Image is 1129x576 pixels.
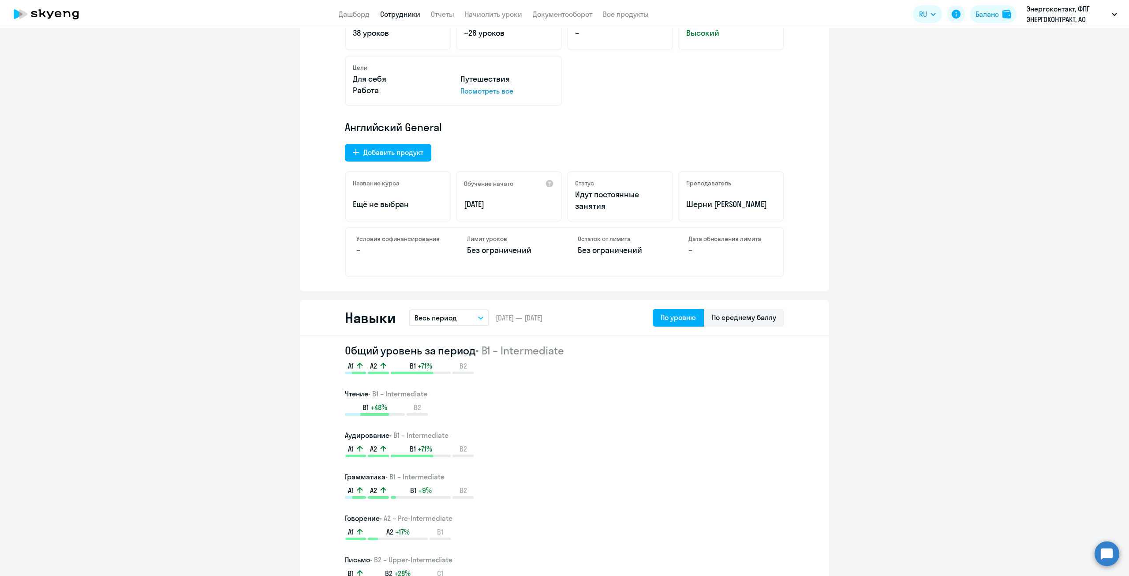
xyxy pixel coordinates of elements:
p: – [688,245,773,256]
span: A1 [348,444,354,454]
span: • B2 – Upper-Intermediate [370,555,452,564]
button: RU [913,5,942,23]
button: Весь период [409,309,489,326]
span: • B1 – Intermediate [389,431,449,440]
p: Ещё не выбран [353,199,443,210]
span: B2 [460,444,467,454]
a: Начислить уроки [465,10,522,19]
span: • B1 – Intermediate [385,472,445,481]
h5: Статус [575,179,594,187]
p: Работа [353,85,446,96]
span: B1 [410,444,416,454]
a: Отчеты [431,10,454,19]
h5: Обучение начато [464,180,513,188]
img: balance [1002,10,1011,19]
span: Высокий [686,27,776,39]
span: +9% [418,486,432,495]
p: – [356,245,441,256]
span: +71% [418,361,432,371]
p: Без ограничений [578,245,662,256]
h4: Остаток от лимита [578,235,662,243]
a: Все продукты [603,10,649,19]
p: Посмотреть все [460,86,554,96]
span: B1 [410,486,416,495]
span: A1 [348,527,354,537]
h4: Лимит уроков [467,235,551,243]
span: • B1 – Intermediate [368,389,427,398]
h2: Навыки [345,309,395,327]
p: Для себя [353,73,446,85]
span: A1 [348,361,354,371]
p: Путешествия [460,73,554,85]
h3: Аудирование [345,430,784,440]
span: A2 [370,361,377,371]
p: Шерни [PERSON_NAME] [686,199,776,210]
h5: Цели [353,64,367,72]
span: B2 [460,361,467,371]
h5: Название курса [353,179,400,187]
h3: Грамматика [345,471,784,482]
p: Энергоконтакт, ФПГ ЭНЕРГОКОНТРАКТ, АО [1026,4,1108,25]
h3: Чтение [345,388,784,399]
h2: Общий уровень за период [345,343,784,358]
button: Добавить продукт [345,144,431,162]
p: Без ограничений [467,245,551,256]
span: B2 [414,403,421,412]
p: – [575,27,665,39]
div: Баланс [976,9,999,19]
span: A2 [386,527,393,537]
span: A2 [370,486,377,495]
span: +48% [370,403,387,412]
span: Английский General [345,120,442,134]
div: По уровню [661,312,696,323]
span: • B1 – Intermediate [475,344,564,357]
a: Сотрудники [380,10,420,19]
p: [DATE] [464,199,554,210]
p: Идут постоянные занятия [575,189,665,212]
span: +71% [418,444,432,454]
a: Документооборот [533,10,592,19]
p: Весь период [415,312,457,323]
a: Дашборд [339,10,370,19]
p: ~28 уроков [464,27,554,39]
span: B1 [437,527,443,537]
span: B1 [363,403,369,412]
span: • A2 – Pre-Intermediate [380,514,452,523]
span: RU [919,9,927,19]
h5: Преподаватель [686,179,731,187]
span: B1 [410,361,416,371]
button: Балансbalance [970,5,1017,23]
span: A2 [370,444,377,454]
span: A1 [348,486,354,495]
h3: Письмо [345,554,784,565]
span: +17% [395,527,410,537]
h4: Дата обновления лимита [688,235,773,243]
div: Добавить продукт [363,147,423,158]
h4: Условия софинансирования [356,235,441,243]
p: 38 уроков [353,27,443,39]
h3: Говорение [345,513,784,523]
div: По среднему баллу [712,312,776,323]
button: Энергоконтакт, ФПГ ЭНЕРГОКОНТРАКТ, АО [1022,4,1122,25]
span: B2 [460,486,467,495]
span: [DATE] — [DATE] [496,313,542,323]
